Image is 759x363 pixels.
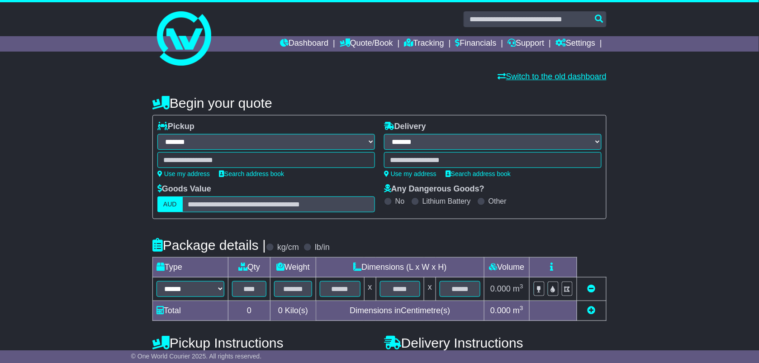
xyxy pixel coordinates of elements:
td: Type [153,258,228,277]
a: Financials [455,36,497,52]
h4: Begin your quote [152,96,607,110]
h4: Package details | [152,238,266,253]
label: No [395,197,404,205]
a: Search address book [219,170,284,177]
a: Search address book [446,170,511,177]
a: Remove this item [588,284,596,293]
span: 0.000 [490,284,511,293]
span: 0.000 [490,306,511,315]
span: 0 [278,306,283,315]
td: 0 [228,301,270,321]
td: Qty [228,258,270,277]
label: AUD [157,196,183,212]
td: Total [153,301,228,321]
td: x [364,277,376,301]
td: Dimensions (L x W x H) [316,258,484,277]
h4: Pickup Instructions [152,335,375,350]
a: Use my address [384,170,436,177]
td: x [424,277,436,301]
label: Pickup [157,122,194,132]
td: Dimensions in Centimetre(s) [316,301,484,321]
label: Goods Value [157,184,211,194]
a: Tracking [404,36,444,52]
label: lb/in [315,243,330,253]
label: kg/cm [277,243,299,253]
td: Weight [270,258,316,277]
sup: 3 [520,283,523,290]
td: Volume [484,258,529,277]
label: Other [489,197,507,205]
span: m [513,284,523,293]
a: Quote/Book [340,36,393,52]
td: Kilo(s) [270,301,316,321]
label: Lithium Battery [422,197,471,205]
a: Support [508,36,545,52]
a: Add new item [588,306,596,315]
h4: Delivery Instructions [384,335,607,350]
a: Use my address [157,170,210,177]
label: Delivery [384,122,426,132]
a: Dashboard [280,36,328,52]
label: Any Dangerous Goods? [384,184,484,194]
span: m [513,306,523,315]
a: Switch to the old dashboard [498,72,607,81]
sup: 3 [520,305,523,311]
span: © One World Courier 2025. All rights reserved. [131,353,262,360]
a: Settings [555,36,595,52]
